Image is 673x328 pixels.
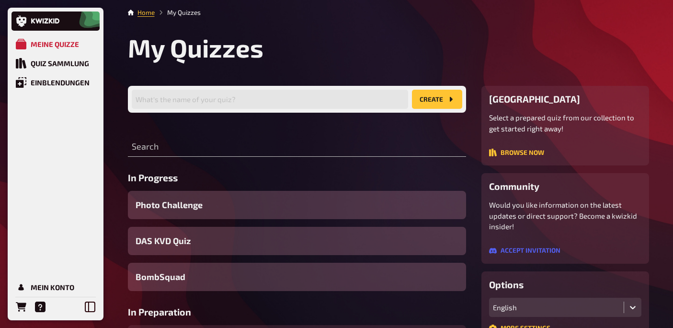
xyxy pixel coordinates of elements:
input: Search [128,138,466,157]
h3: In Preparation [128,306,466,317]
li: Home [137,8,155,17]
button: Accept invitation [489,247,560,255]
a: Photo Challenge [128,191,466,219]
a: Browse now [489,149,544,158]
button: Browse now [489,149,544,156]
div: Quiz Sammlung [31,59,89,68]
a: Bestellungen [11,297,31,316]
h1: My Quizzes [128,33,649,63]
div: Meine Quizze [31,40,79,48]
p: Select a prepared quiz from our collection to get started right away! [489,112,641,134]
h3: [GEOGRAPHIC_DATA] [489,94,641,105]
a: Quiz Sammlung [11,54,100,73]
span: BombSquad [136,270,185,283]
span: DAS KVD Quiz [136,234,191,247]
div: Einblendungen [31,78,90,87]
div: Mein Konto [31,283,74,292]
a: Home [137,9,155,16]
input: What's the name of your quiz? [132,90,408,109]
li: My Quizzes [155,8,201,17]
a: Accept invitation [489,247,560,256]
a: Meine Quizze [11,35,100,54]
h3: Community [489,181,641,192]
h3: Options [489,279,641,290]
p: Would you like information on the latest updates or direct support? Become a kwizkid insider! [489,199,641,232]
a: DAS KVD Quiz [128,227,466,255]
h3: In Progress [128,172,466,183]
a: BombSquad [128,263,466,291]
div: English [493,303,620,312]
button: create [412,90,462,109]
a: Einblendungen [11,73,100,92]
a: Hilfe [31,297,50,316]
a: Mein Konto [11,278,100,297]
span: Photo Challenge [136,199,203,211]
